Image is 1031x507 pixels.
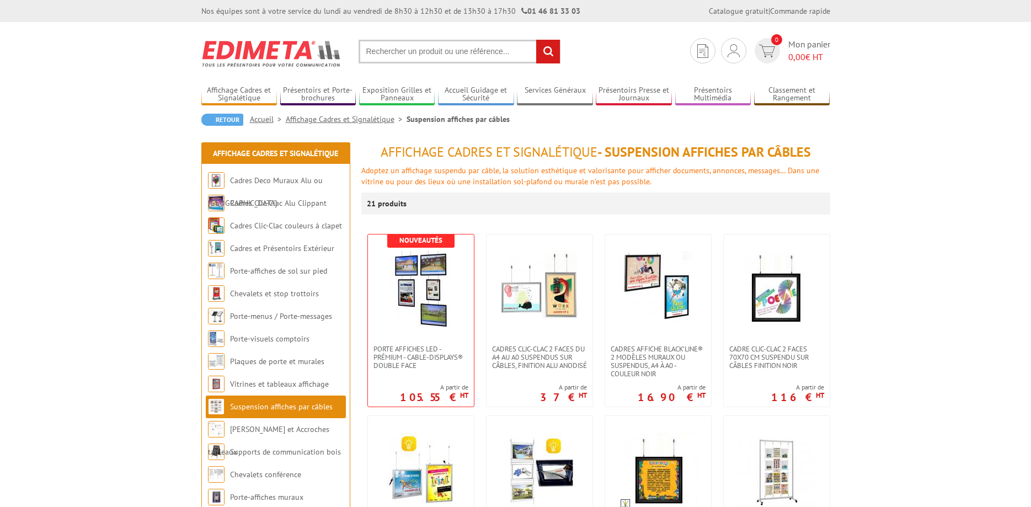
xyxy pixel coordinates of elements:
input: Rechercher un produit ou une référence... [359,40,560,63]
a: Commande rapide [770,6,830,16]
a: Présentoirs Multimédia [675,86,751,104]
span: 0 [771,34,782,45]
img: Suspension affiches par câbles [208,398,225,415]
span: A partir de [400,383,468,392]
a: Cadres Clic-Clac Alu Clippant [230,198,327,208]
a: Porte-affiches de sol sur pied [230,266,327,276]
a: Accueil [250,114,286,124]
img: Porte-visuels comptoirs [208,330,225,347]
a: Cadres Clic-Clac 2 faces du A4 au A0 suspendus sur câbles, finition alu anodisé [487,345,592,370]
img: Cadre Clic-Clac 2 faces 70x70 cm suspendu sur câbles finition noir [738,251,815,328]
sup: HT [460,391,468,400]
a: Affichage Cadres et Signalétique [286,114,407,124]
p: 21 produits [367,193,408,215]
a: Porte-affiches muraux [230,492,303,502]
a: Cadres affiche Black’Line® 2 modèles muraux ou suspendus, A4 à A0 - couleur noir [605,345,711,378]
img: Porte Affiches LED - Prémium - Cable-Displays® Double face [382,251,460,328]
a: [PERSON_NAME] et Accroches tableaux [208,424,329,457]
a: Présentoirs et Porte-brochures [280,86,356,104]
span: A partir de [540,383,587,392]
sup: HT [697,391,706,400]
a: Présentoirs Presse et Journaux [596,86,672,104]
a: Exposition Grilles et Panneaux [359,86,435,104]
img: devis rapide [728,44,740,57]
a: Catalogue gratuit [709,6,768,16]
span: Mon panier [788,38,830,63]
a: Affichage Cadres et Signalétique [213,148,338,158]
a: Supports de communication bois [230,447,341,457]
a: Cadres Deco Muraux Alu ou [GEOGRAPHIC_DATA] [208,175,323,208]
a: Porte-visuels comptoirs [230,334,309,344]
a: Porte-menus / Porte-messages [230,311,332,321]
img: Porte-affiches de sol sur pied [208,263,225,279]
a: Vitrines et tableaux affichage [230,379,329,389]
a: Chevalets et stop trottoirs [230,289,319,298]
p: 16.90 € [638,394,706,401]
img: Cadres affiche Black’Line® 2 modèles muraux ou suspendus, A4 à A0 - couleur noir [619,251,697,328]
span: 0,00 [788,51,805,62]
font: Adoptez un affichage suspendu par câble, la solution esthétique et valorisante pour afficher docu... [361,166,819,186]
a: Affichage Cadres et Signalétique [201,86,277,104]
a: Plaques de porte et murales [230,356,324,366]
img: Edimeta [201,33,342,74]
img: Chevalets conférence [208,466,225,483]
span: A partir de [638,383,706,392]
a: devis rapide 0 Mon panier 0,00€ HT [752,38,830,63]
h1: - Suspension affiches par câbles [361,145,830,159]
input: rechercher [536,40,560,63]
img: Plaques de porte et murales [208,353,225,370]
img: Cadres Clic-Clac 2 faces du A4 au A0 suspendus sur câbles, finition alu anodisé [501,251,578,328]
strong: 01 46 81 33 03 [521,6,580,16]
img: Cadres Clic-Clac couleurs à clapet [208,217,225,234]
span: Porte Affiches LED - Prémium - Cable-Displays® Double face [373,345,468,370]
sup: HT [816,391,824,400]
a: Chevalets conférence [230,469,301,479]
b: Nouveautés [399,236,442,245]
img: Cadres Deco Muraux Alu ou Bois [208,172,225,189]
img: Chevalets et stop trottoirs [208,285,225,302]
span: € HT [788,51,830,63]
span: Cadres affiche Black’Line® 2 modèles muraux ou suspendus, A4 à A0 - couleur noir [611,345,706,378]
a: Porte Affiches LED - Prémium - Cable-Displays® Double face [368,345,474,370]
p: 105.55 € [400,394,468,401]
a: Suspension affiches par câbles [230,402,333,412]
span: Cadres Clic-Clac 2 faces du A4 au A0 suspendus sur câbles, finition alu anodisé [492,345,587,370]
img: Porte-menus / Porte-messages [208,308,225,324]
img: Cimaises et Accroches tableaux [208,421,225,437]
p: 37 € [540,394,587,401]
img: devis rapide [759,45,775,57]
a: Cadres et Présentoirs Extérieur [230,243,334,253]
img: Cadres et Présentoirs Extérieur [208,240,225,257]
span: A partir de [771,383,824,392]
a: Accueil Guidage et Sécurité [438,86,514,104]
span: Affichage Cadres et Signalétique [381,143,597,161]
img: Vitrines et tableaux affichage [208,376,225,392]
p: 116 € [771,394,824,401]
a: Classement et Rangement [754,86,830,104]
a: Services Généraux [517,86,593,104]
a: Cadres Clic-Clac couleurs à clapet [230,221,342,231]
li: Suspension affiches par câbles [407,114,510,125]
span: Cadre Clic-Clac 2 faces 70x70 cm suspendu sur câbles finition noir [729,345,824,370]
div: | [709,6,830,17]
img: devis rapide [697,44,708,58]
a: Cadre Clic-Clac 2 faces 70x70 cm suspendu sur câbles finition noir [724,345,830,370]
div: Nos équipes sont à votre service du lundi au vendredi de 8h30 à 12h30 et de 13h30 à 17h30 [201,6,580,17]
sup: HT [579,391,587,400]
a: Retour [201,114,243,126]
img: Porte-affiches muraux [208,489,225,505]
